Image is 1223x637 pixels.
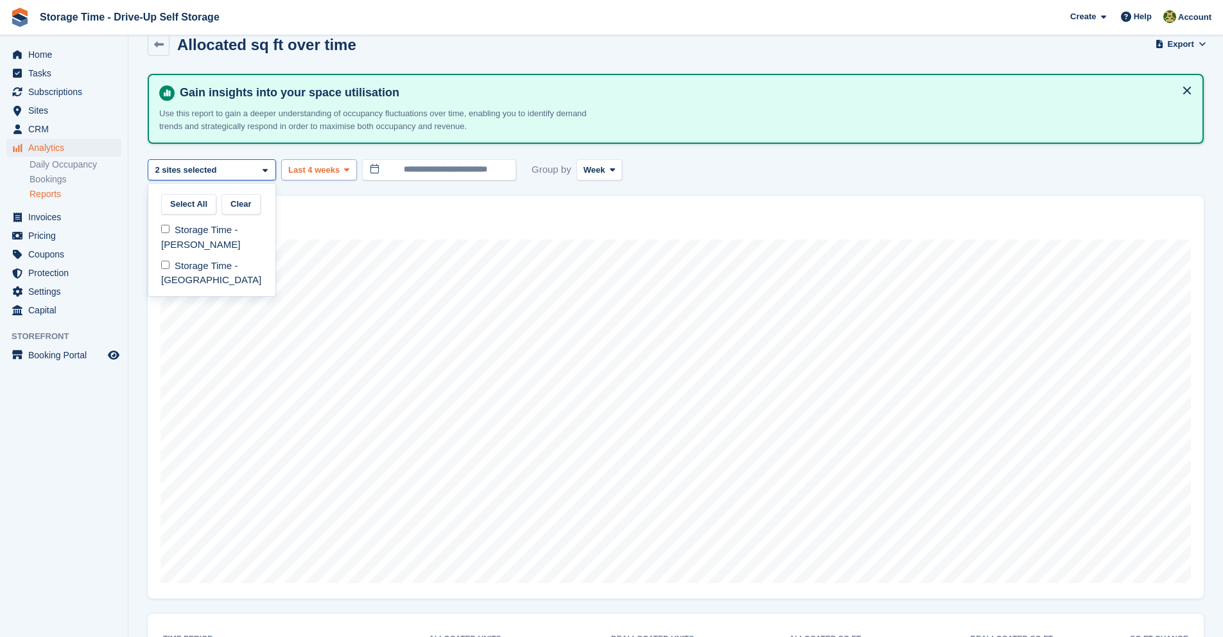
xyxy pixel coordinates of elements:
span: Create [1070,10,1096,23]
button: Week [577,159,622,180]
a: menu [6,101,121,119]
span: Last 4 weeks [288,164,340,177]
span: Analytics [28,139,105,157]
a: menu [6,264,121,282]
span: Invoices [28,208,105,226]
a: menu [6,346,121,364]
span: Home [28,46,105,64]
h4: Gain insights into your space utilisation [175,85,1192,100]
a: menu [6,245,121,263]
button: Select All [161,194,216,215]
span: Storefront [12,330,128,343]
span: Subscriptions [28,83,105,101]
a: Bookings [30,173,121,186]
span: Tasks [28,64,105,82]
span: Capital [28,301,105,319]
a: menu [6,227,121,245]
span: Coupons [28,245,105,263]
a: menu [6,83,121,101]
span: Protection [28,264,105,282]
button: Last 4 weeks [281,159,357,180]
a: menu [6,120,121,138]
span: Week [584,164,605,177]
a: menu [6,208,121,226]
img: Zain Sarwar [1163,10,1176,23]
span: Export [1168,38,1194,51]
img: stora-icon-8386f47178a22dfd0bd8f6a31ec36ba5ce8667c1dd55bd0f319d3a0aa187defe.svg [10,8,30,27]
span: Pricing [28,227,105,245]
a: menu [6,46,121,64]
a: Daily Occupancy [30,159,121,171]
div: Storage Time - [GEOGRAPHIC_DATA] [153,255,270,290]
span: CRM [28,120,105,138]
div: Storage Time - [PERSON_NAME] [153,220,270,255]
a: Preview store [106,347,121,363]
span: Booking Portal [28,346,105,364]
a: menu [6,64,121,82]
span: Account [1178,11,1211,24]
a: Reports [30,188,121,200]
span: Help [1134,10,1152,23]
span: Sites [28,101,105,119]
span: Group by [532,159,571,180]
a: menu [6,283,121,301]
a: menu [6,301,121,319]
button: Clear [221,194,261,215]
h2: Allocated sq ft over time [177,36,356,53]
a: Storage Time - Drive-Up Self Storage [35,6,225,28]
p: Use this report to gain a deeper understanding of occupancy fluctuations over time, enabling you ... [159,107,609,132]
span: Settings [28,283,105,301]
a: menu [6,139,121,157]
button: Export [1158,34,1204,55]
div: 2 sites selected [153,164,221,177]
